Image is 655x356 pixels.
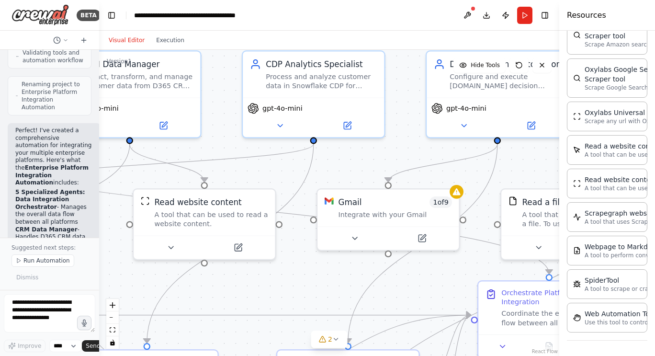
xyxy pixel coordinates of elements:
[573,146,581,154] img: ScrapeElementFromWebsiteTool
[154,196,241,208] div: Read website content
[426,50,569,138] div: Decision Engine AutomatorConfigure and execute [DOMAIN_NAME] decision workflows based on {trigger...
[23,257,70,264] span: Run Automation
[134,11,242,20] nav: breadcrumb
[500,188,644,260] div: FileReadToolRead a file's contentA tool that reads the content of a file. To use this tool, provi...
[106,311,119,324] button: zoom out
[141,196,150,206] img: ScrapeWebsiteTool
[450,58,561,70] div: Decision Engine Automator
[328,334,332,344] span: 2
[325,196,334,206] img: Gmail
[266,72,377,91] div: Process and analyze customer data in Snowflake CDP for {company_name}, creating unified customer ...
[15,196,69,210] strong: Data Integration Orchestrator
[105,9,118,22] button: Hide left sidebar
[342,144,503,343] g: Edge from 0a69dba8-1e8d-4dd8-9b30-b62ec2750de1 to de68f714-8d39-4bde-8770-f966c8144171
[573,280,581,288] img: SpiderTool
[338,210,452,219] div: Integrate with your Gmail
[383,144,503,182] g: Edge from 0a69dba8-1e8d-4dd8-9b30-b62ec2750de1 to c981b731-f892-41c4-aa4c-cd5f04cbb26b
[262,104,303,113] span: gpt-4o-mini
[538,9,552,22] button: Hide right sidebar
[242,50,385,138] div: CDP Analytics SpecialistProcess and analyze customer data in Snowflake CDP for {company_name}, cr...
[522,210,636,229] div: A tool that reads the content of a file. To use this tool, provide a 'file_path' parameter with t...
[532,349,558,354] a: React Flow attribution
[573,74,581,82] img: OxylabsGoogleSearchScraperTool
[501,309,613,327] div: Coordinate the end-to-end data flow between all platforms, ensuring seamless integration between ...
[453,57,506,73] button: Hide Tools
[522,196,604,208] div: Read a file's content
[311,331,348,348] button: 2
[106,299,119,311] button: zoom in
[573,213,581,221] img: ScrapegraphScrapeTool
[124,144,210,182] g: Edge from 3b1a4948-3839-43ef-92c8-f5450402d616 to 1709c394-a0e1-40ce-81d0-c3e6b135e02a
[450,72,561,91] div: Configure and execute [DOMAIN_NAME] decision workflows based on {trigger_conditions}, automating ...
[77,10,101,21] div: BETA
[82,58,193,70] div: CRM Data Manager
[15,144,319,182] g: Edge from 9cdcf00c-6441-4097-9a69-5163f4ff147c to 4cba45fa-5c13-46de-9bce-5fe5ad4b87e2
[131,119,196,133] button: Open in side panel
[23,49,83,64] span: Validating tools and automation workflow
[429,196,452,208] span: Number of enabled actions
[573,314,581,322] img: StagehandTool
[15,226,93,256] li: - Handles D365 CRM data extraction and quality control
[446,104,486,113] span: gpt-4o-mini
[508,196,518,206] img: FileReadTool
[77,316,91,330] button: Click to speak your automation idea
[11,244,88,252] p: Suggested next steps:
[141,144,319,343] g: Edge from 9cdcf00c-6441-4097-9a69-5163f4ff147c to ebdada9a-9294-41cc-9b69-fc3b74539043
[106,299,119,349] div: React Flow controls
[4,340,45,352] button: Improve
[150,34,190,46] button: Execution
[103,34,150,46] button: Visual Editor
[316,188,460,251] div: GmailGmail1of9Integrate with your Gmail
[205,241,271,254] button: Open in side panel
[15,164,89,186] strong: Enterprise Platform Integration Automation
[86,342,100,350] span: Send
[15,226,78,233] strong: CRM Data Manager
[573,113,581,120] img: OxylabsUniversalScraperTool
[501,288,613,307] div: Orchestrate Platform Integration
[266,58,377,70] div: CDP Analytics Specialist
[16,274,38,281] span: Dismiss
[338,196,361,208] div: Gmail
[567,10,606,21] h4: Resources
[15,196,93,226] li: - Manages the overall data flow between all platforms
[22,80,83,111] span: Renaming project to Enterprise Platform Integration Automation
[573,247,581,254] img: SerplyWebpageToMarkdownTool
[49,34,72,46] button: Switch to previous chat
[154,210,268,229] div: A tool that can be used to read a website content.
[82,72,193,91] div: Extract, transform, and manage customer data from D365 CRM for {company_name}, ensuring data qual...
[498,119,564,133] button: Open in side panel
[133,188,276,260] div: ScrapeWebsiteToolRead website contentA tool that can be used to read a website content.
[76,34,91,46] button: Start a new chat
[106,324,119,336] button: fit view
[107,57,132,65] div: Version 1
[18,342,41,350] span: Improve
[389,231,454,245] button: Open in side panel
[573,31,581,39] img: OxylabsAmazonSearchScraperTool
[15,127,93,187] p: Perfect! I've created a comprehensive automation for integrating your multiple enterprise platfor...
[24,310,471,321] g: Edge from 849aea45-355f-4932-ad0e-3d1a9cdb1afd to acf5d79d-2d17-43e7-82c2-509406524662
[58,50,202,138] div: CRM Data ManagerExtract, transform, and manage customer data from D365 CRM for {company_name}, en...
[82,340,112,352] button: Send
[573,180,581,187] img: ScrapeWebsiteTool
[11,4,69,26] img: Logo
[11,254,74,267] button: Run Automation
[106,336,119,349] button: toggle interactivity
[15,189,85,195] strong: 5 Specialized Agents:
[525,340,574,354] button: No output available
[315,119,380,133] button: Open in side panel
[471,61,500,69] span: Hide Tools
[11,271,43,284] button: Dismiss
